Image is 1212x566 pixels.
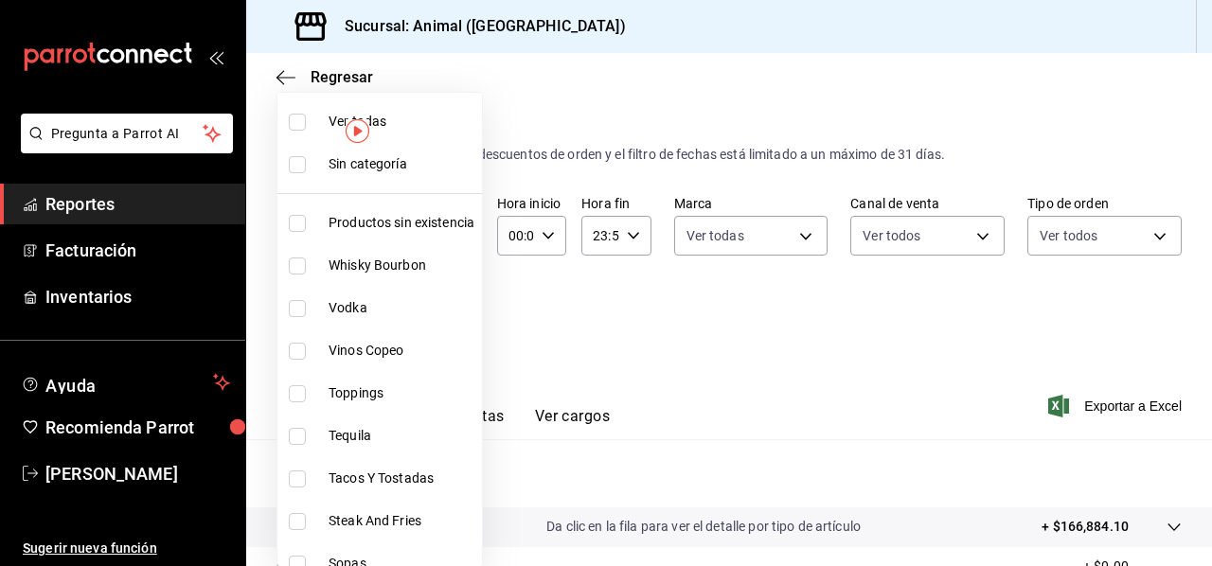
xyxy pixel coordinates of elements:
span: Steak And Fries [329,511,474,531]
span: Tacos Y Tostadas [329,469,474,488]
span: Vinos Copeo [329,341,474,361]
img: Tooltip marker [346,119,369,143]
span: Vodka [329,298,474,318]
span: Sin categoría [329,154,474,174]
span: Tequila [329,426,474,446]
span: Ver todas [329,112,474,132]
span: Productos sin existencia [329,213,474,233]
span: Whisky Bourbon [329,256,474,275]
span: Toppings [329,383,474,403]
